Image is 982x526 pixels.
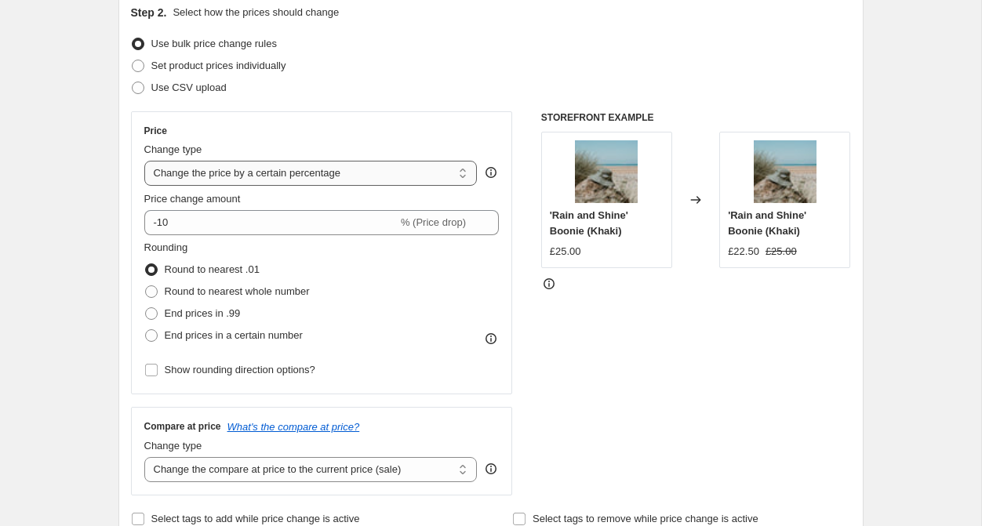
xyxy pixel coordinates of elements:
[131,5,167,20] h2: Step 2.
[728,244,759,259] div: £22.50
[483,165,499,180] div: help
[144,125,167,137] h3: Price
[144,440,202,452] span: Change type
[144,241,188,253] span: Rounding
[165,285,310,297] span: Round to nearest whole number
[766,244,797,259] strike: £25.00
[165,263,260,275] span: Round to nearest .01
[165,307,241,319] span: End prices in .99
[483,461,499,477] div: help
[144,193,241,205] span: Price change amount
[550,209,628,237] span: 'Rain and Shine' Boonie (Khaki)
[165,364,315,375] span: Show rounding direction options?
[151,38,277,49] span: Use bulk price change rules
[144,420,221,433] h3: Compare at price
[401,216,466,228] span: % (Price drop)
[151,60,286,71] span: Set product prices individually
[144,210,398,235] input: -15
[173,5,339,20] p: Select how the prices should change
[728,209,806,237] span: 'Rain and Shine' Boonie (Khaki)
[165,329,303,341] span: End prices in a certain number
[533,513,758,524] span: Select tags to remove while price change is active
[754,140,817,203] img: BOONIES-17_80x.jpg
[151,513,360,524] span: Select tags to add while price change is active
[575,140,638,203] img: BOONIES-17_80x.jpg
[151,82,227,93] span: Use CSV upload
[227,421,360,433] button: What's the compare at price?
[144,143,202,155] span: Change type
[550,244,581,259] div: £25.00
[541,111,851,124] h6: STOREFRONT EXAMPLE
